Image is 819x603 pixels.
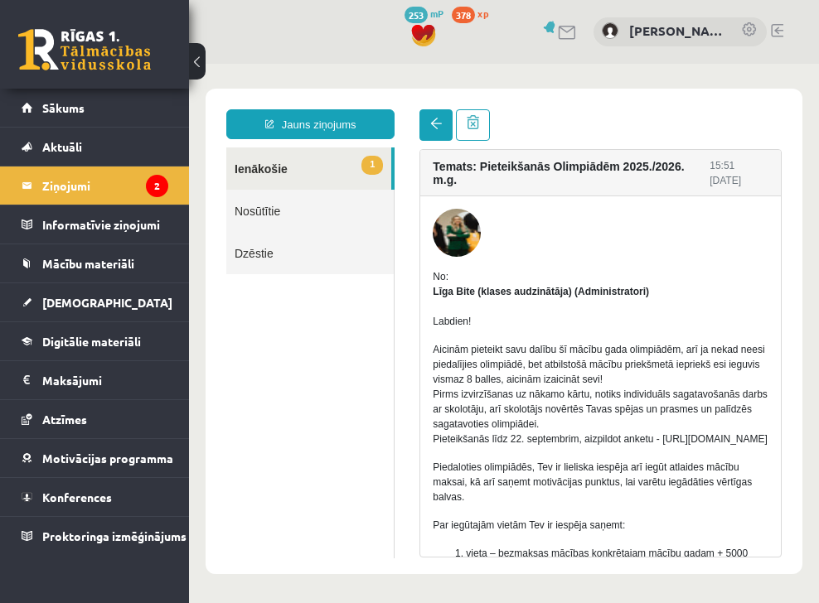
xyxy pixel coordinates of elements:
[172,92,194,111] span: 1
[244,145,292,193] img: Līga Bite (klases audzinātāja)
[244,222,460,234] strong: Līga Bite (klases audzinātāja) (Administratori)
[42,139,82,154] span: Aktuāli
[37,168,205,210] a: Dzēstie
[42,166,168,205] legend: Ziņojumi
[22,244,168,282] a: Mācību materiāli
[37,126,205,168] a: Nosūtītie
[521,94,579,124] div: 15:51 [DATE]
[42,256,134,271] span: Mācību materiāli
[22,400,168,438] a: Atzīmes
[37,84,202,126] a: 1Ienākošie
[42,490,112,504] span: Konferences
[244,96,521,123] h4: Temats: Pieteikšanās Olimpiādēm 2025./2026. m.g.
[477,7,488,20] span: xp
[42,412,87,427] span: Atzīmes
[244,278,579,383] p: Aicinām pieteikt savu dalību šī mācību gada olimpiādēm, arī ja nekad neesi piedalījies olimpiādē,...
[629,22,724,41] a: [PERSON_NAME]
[22,283,168,321] a: [DEMOGRAPHIC_DATA]
[42,334,141,349] span: Digitālie materiāli
[602,22,618,39] img: Emīls Čeksters
[22,517,168,555] a: Proktoringa izmēģinājums
[22,478,168,516] a: Konferences
[244,454,579,469] p: Par iegūtajām vietām Tev ir iespēja saņemt:
[42,100,85,115] span: Sākums
[405,7,443,20] a: 253 mP
[452,7,497,20] a: 378 xp
[22,439,168,477] a: Motivācijas programma
[42,205,168,244] legend: Informatīvie ziņojumi
[22,205,168,244] a: Informatīvie ziņojumi
[42,528,187,543] span: Proktoringa izmēģinājums
[244,250,579,265] p: Labdien!
[42,361,168,399] legend: Maksājumi
[22,361,168,399] a: Maksājumi
[22,166,168,205] a: Ziņojumi2
[146,175,168,197] i: 2
[244,396,579,441] p: Piedaloties olimpiādēs, Tev ir lieliska iespēja arī iegūt atlaides mācību maksai, kā arī saņemt m...
[18,29,151,70] a: Rīgas 1. Tālmācības vidusskola
[37,46,206,75] a: Jauns ziņojums
[42,295,172,310] span: [DEMOGRAPHIC_DATA]
[430,7,443,20] span: mP
[405,7,428,23] span: 253
[452,7,475,23] span: 378
[277,482,579,512] li: vieta – bezmaksas mācības konkrētajam mācību gadam + 5000 motivācijas punkti;
[22,322,168,360] a: Digitālie materiāli
[244,205,579,220] div: No:
[22,89,168,127] a: Sākums
[42,451,173,466] span: Motivācijas programma
[22,128,168,166] a: Aktuāli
